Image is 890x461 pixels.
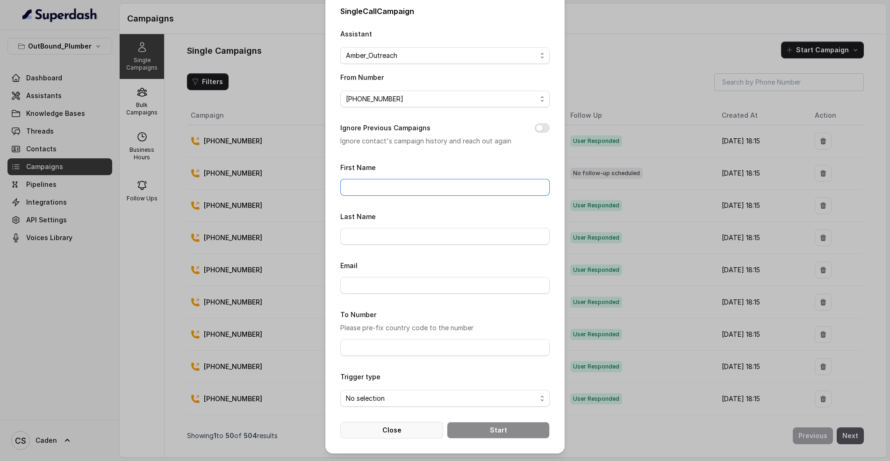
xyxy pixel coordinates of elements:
label: To Number [340,311,376,319]
label: First Name [340,163,376,171]
button: Amber_Outreach [340,47,550,64]
h2: Single Call Campaign [340,6,550,17]
button: Close [340,422,443,439]
span: No selection [346,393,537,404]
span: Amber_Outreach [346,50,537,61]
label: Assistant [340,30,372,38]
button: [PHONE_NUMBER] [340,91,550,107]
label: Trigger type [340,373,380,381]
span: [PHONE_NUMBER] [346,93,537,105]
label: Ignore Previous Campaigns [340,122,431,134]
p: Ignore contact's campaign history and reach out again [340,135,520,147]
button: No selection [340,390,550,407]
button: Start [447,422,550,439]
label: From Number [340,73,384,81]
p: Please pre-fix country code to the number [340,322,550,333]
label: Email [340,262,358,270]
label: Last Name [340,213,376,220]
